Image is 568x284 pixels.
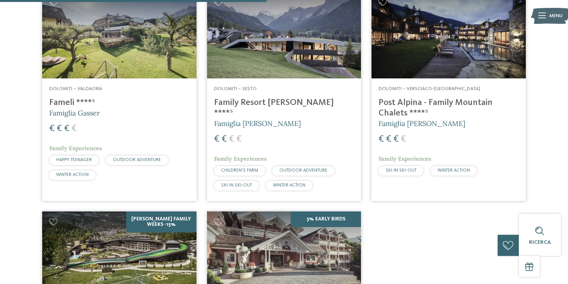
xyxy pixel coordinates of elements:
[379,119,465,128] span: Famiglia [PERSON_NAME]
[64,124,70,133] span: €
[379,98,519,119] h4: Post Alpina - Family Mountain Chalets ****ˢ
[386,168,416,173] span: SKI-IN SKI-OUT
[379,86,480,91] span: Dolomiti – Versciaco-[GEOGRAPHIC_DATA]
[56,158,92,162] span: HAPPY TEENAGER
[214,119,301,128] span: Famiglia [PERSON_NAME]
[113,158,161,162] span: OUTDOOR ADVENTURE
[386,135,391,144] span: €
[221,135,227,144] span: €
[401,135,406,144] span: €
[214,155,267,162] span: Family Experiences
[221,183,252,188] span: SKI-IN SKI-OUT
[229,135,234,144] span: €
[379,135,384,144] span: €
[214,86,257,91] span: Dolomiti – Sesto
[379,155,431,162] span: Family Experiences
[273,183,305,188] span: WINTER ACTION
[49,86,102,91] span: Dolomiti – Valdaora
[236,135,242,144] span: €
[49,108,100,117] span: Famiglia Gasser
[49,145,102,152] span: Family Experiences
[214,98,354,119] h4: Family Resort [PERSON_NAME] ****ˢ
[57,124,62,133] span: €
[279,168,327,173] span: OUTDOOR ADVENTURE
[49,124,55,133] span: €
[71,124,77,133] span: €
[214,135,220,144] span: €
[529,240,551,245] span: Ricerca
[438,168,470,173] span: WINTER ACTION
[393,135,399,144] span: €
[56,172,89,177] span: WINTER ACTION
[221,168,258,173] span: CHILDREN’S FARM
